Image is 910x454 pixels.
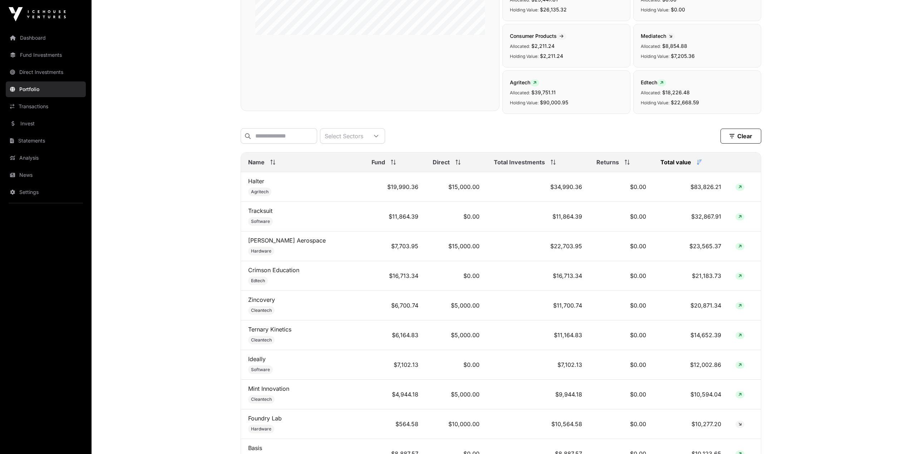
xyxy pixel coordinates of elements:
a: Transactions [6,99,86,114]
span: Software [251,219,270,224]
td: $11,164.83 [487,320,589,350]
span: Allocated: [510,90,530,95]
td: $0.00 [589,202,653,231]
a: Zincovery [248,296,275,303]
td: $9,944.18 [487,380,589,409]
a: Direct Investments [6,64,86,80]
button: Clear [720,129,761,144]
a: Analysis [6,150,86,166]
td: $0.00 [589,409,653,439]
td: $19,990.36 [364,172,426,202]
span: Software [251,367,270,373]
div: Select Sectors [320,129,368,143]
a: Mint Innovation [248,385,289,392]
span: Agritech [510,79,539,85]
a: Settings [6,184,86,200]
span: $18,226.48 [662,89,690,95]
td: $5,000.00 [426,380,487,409]
span: $0.00 [671,6,685,13]
span: Allocated: [641,90,661,95]
span: Cleantech [251,396,272,402]
span: Total Investments [494,158,545,166]
span: $8,854.88 [662,43,687,49]
span: Holding Value: [641,7,669,13]
td: $21,183.73 [653,261,728,291]
span: Edtech [251,278,265,284]
a: Fund Investments [6,47,86,63]
span: Total value [660,158,691,166]
span: Fund [372,158,385,166]
td: $32,867.91 [653,202,728,231]
td: $0.00 [589,320,653,350]
td: $12,002.86 [653,350,728,380]
td: $0.00 [589,261,653,291]
span: $2,211.24 [531,43,555,49]
td: $20,871.34 [653,291,728,320]
span: $26,135.32 [540,6,567,13]
td: $7,102.13 [487,350,589,380]
td: $10,000.00 [426,409,487,439]
span: $2,211.24 [540,53,563,59]
span: $39,751.11 [531,89,556,95]
a: News [6,167,86,183]
td: $0.00 [589,350,653,380]
a: Ternary Kinetics [248,326,291,333]
a: [PERSON_NAME] Aerospace [248,237,326,244]
td: $0.00 [426,261,487,291]
a: Basis [248,444,262,451]
span: Hardware [251,426,271,432]
td: $0.00 [589,231,653,261]
span: Holding Value: [641,100,669,105]
td: $10,277.20 [653,409,728,439]
td: $11,864.39 [364,202,426,231]
td: $16,713.34 [364,261,426,291]
td: $11,864.39 [487,202,589,231]
td: $14,652.39 [653,320,728,350]
span: Agritech [251,189,269,195]
td: $83,826.21 [653,172,728,202]
span: Hardware [251,248,271,254]
td: $10,564.58 [487,409,589,439]
img: Icehouse Ventures Logo [9,7,66,21]
a: Halter [248,178,264,185]
td: $5,000.00 [426,291,487,320]
td: $0.00 [426,202,487,231]
td: $0.00 [426,350,487,380]
td: $23,565.37 [653,231,728,261]
a: Foundry Lab [248,415,282,422]
td: $7,102.13 [364,350,426,380]
span: $90,000.95 [540,99,568,105]
span: Holding Value: [510,7,538,13]
span: Holding Value: [641,54,669,59]
span: $7,205.36 [671,53,695,59]
span: Consumer Products [510,33,566,39]
td: $0.00 [589,380,653,409]
td: $5,000.00 [426,320,487,350]
a: Portfolio [6,81,86,97]
span: Direct [433,158,450,166]
span: Cleantech [251,337,272,343]
td: $15,000.00 [426,231,487,261]
td: $22,703.95 [487,231,589,261]
a: Invest [6,116,86,131]
span: Name [248,158,265,166]
span: Returns [596,158,619,166]
td: $11,700.74 [487,291,589,320]
td: $6,700.74 [364,291,426,320]
td: $564.58 [364,409,426,439]
a: Ideally [248,355,266,363]
a: Statements [6,133,86,149]
td: $4,944.18 [364,380,426,409]
span: Allocated: [641,44,661,49]
td: $0.00 [589,172,653,202]
td: $16,713.34 [487,261,589,291]
td: $6,164.83 [364,320,426,350]
a: Dashboard [6,30,86,46]
span: Edtech [641,79,666,85]
span: Mediatech [641,33,675,39]
td: $15,000.00 [426,172,487,202]
a: Crimson Education [248,266,299,274]
span: Cleantech [251,308,272,313]
td: $0.00 [589,291,653,320]
iframe: Chat Widget [874,420,910,454]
